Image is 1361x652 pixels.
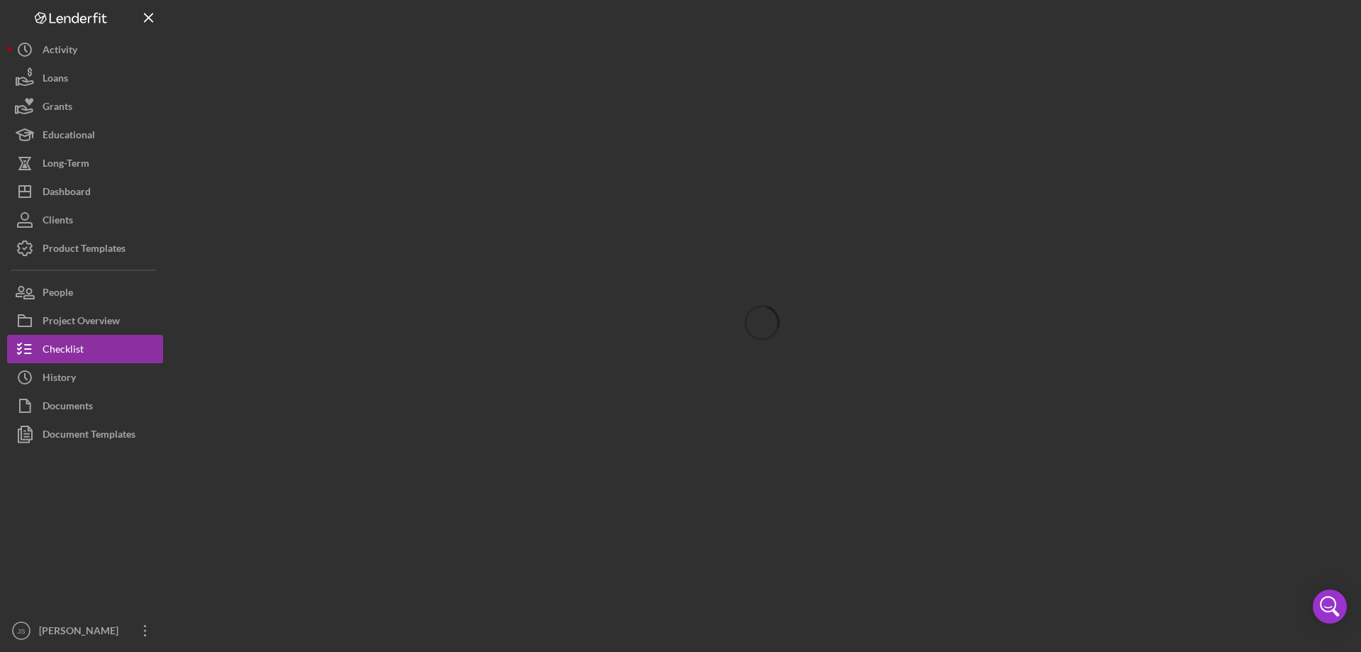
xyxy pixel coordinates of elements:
div: People [43,278,73,310]
button: Document Templates [7,420,163,448]
div: Open Intercom Messenger [1313,590,1347,624]
div: Grants [43,92,72,124]
div: Educational [43,121,95,153]
button: Loans [7,64,163,92]
button: Activity [7,35,163,64]
button: Clients [7,206,163,234]
div: Activity [43,35,77,67]
button: Product Templates [7,234,163,263]
button: Project Overview [7,306,163,335]
div: Product Templates [43,234,125,266]
div: Documents [43,392,93,424]
button: History [7,363,163,392]
div: Project Overview [43,306,120,338]
button: Long-Term [7,149,163,177]
div: [PERSON_NAME] [35,617,128,648]
div: Long-Term [43,149,89,181]
div: Clients [43,206,73,238]
div: History [43,363,76,395]
button: People [7,278,163,306]
div: Checklist [43,335,84,367]
button: Checklist [7,335,163,363]
button: Documents [7,392,163,420]
div: Document Templates [43,420,135,452]
div: Loans [43,64,68,96]
button: JS[PERSON_NAME] [7,617,163,645]
text: JS [17,627,25,635]
button: Dashboard [7,177,163,206]
button: Educational [7,121,163,149]
div: Dashboard [43,177,91,209]
button: Grants [7,92,163,121]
